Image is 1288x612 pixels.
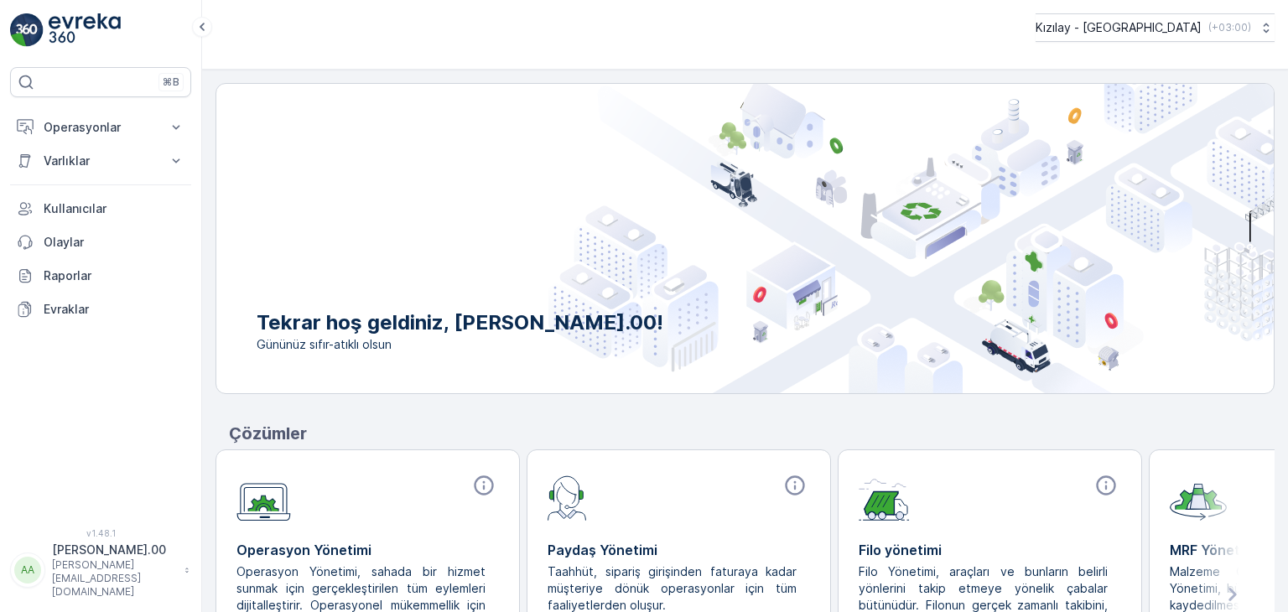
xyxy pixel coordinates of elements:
p: Çözümler [229,421,1275,446]
span: v 1.48.1 [10,528,191,538]
p: Operasyon Yönetimi [236,540,499,560]
p: Kızılay - [GEOGRAPHIC_DATA] [1036,19,1202,36]
p: Evraklar [44,301,184,318]
a: Raporlar [10,259,191,293]
p: [PERSON_NAME].00 [52,542,176,558]
p: ( +03:00 ) [1208,21,1251,34]
img: module-icon [859,474,910,521]
p: Tekrar hoş geldiniz, [PERSON_NAME].00! [257,309,663,336]
p: Varlıklar [44,153,158,169]
a: Olaylar [10,226,191,259]
p: Raporlar [44,267,184,284]
img: logo_light-DOdMpM7g.png [49,13,121,47]
p: Filo yönetimi [859,540,1121,560]
a: Kullanıcılar [10,192,191,226]
img: module-icon [1170,474,1227,521]
button: AA[PERSON_NAME].00[PERSON_NAME][EMAIL_ADDRESS][DOMAIN_NAME] [10,542,191,599]
button: Kızılay - [GEOGRAPHIC_DATA](+03:00) [1036,13,1275,42]
button: Varlıklar [10,144,191,178]
a: Evraklar [10,293,191,326]
span: Gününüz sıfır-atıklı olsun [257,336,663,353]
img: module-icon [548,474,587,521]
p: Olaylar [44,234,184,251]
p: Operasyonlar [44,119,158,136]
button: Operasyonlar [10,111,191,144]
p: Paydaş Yönetimi [548,540,810,560]
p: ⌘B [163,75,179,89]
img: logo [10,13,44,47]
img: city illustration [548,84,1274,393]
p: Kullanıcılar [44,200,184,217]
div: AA [14,557,41,583]
p: [PERSON_NAME][EMAIL_ADDRESS][DOMAIN_NAME] [52,558,176,599]
img: module-icon [236,474,291,521]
